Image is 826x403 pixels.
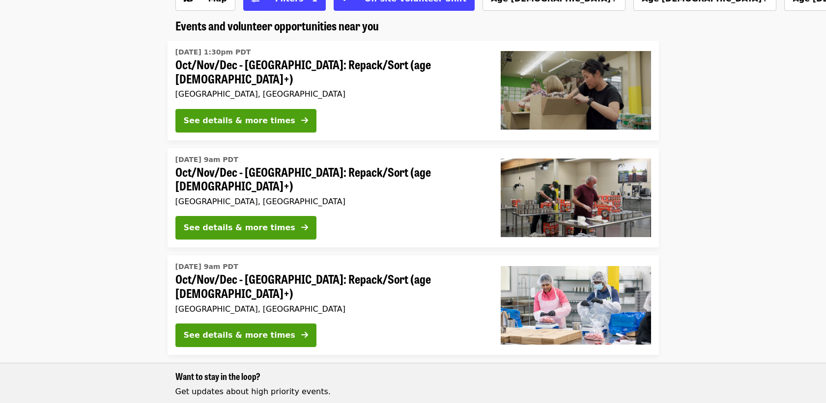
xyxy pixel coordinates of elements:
[175,155,238,165] time: [DATE] 9am PDT
[301,223,308,232] i: arrow-right icon
[301,116,308,125] i: arrow-right icon
[301,330,308,340] i: arrow-right icon
[175,370,260,382] span: Want to stay in the loop?
[175,47,251,57] time: [DATE] 1:30pm PDT
[168,41,659,140] a: See details for "Oct/Nov/Dec - Portland: Repack/Sort (age 8+)"
[168,255,659,355] a: See details for "Oct/Nov/Dec - Beaverton: Repack/Sort (age 10+)"
[168,148,659,248] a: See details for "Oct/Nov/Dec - Portland: Repack/Sort (age 16+)"
[184,329,295,341] div: See details & more times
[175,216,316,240] button: See details & more times
[175,89,485,99] div: [GEOGRAPHIC_DATA], [GEOGRAPHIC_DATA]
[184,115,295,127] div: See details & more times
[175,165,485,193] span: Oct/Nov/Dec - [GEOGRAPHIC_DATA]: Repack/Sort (age [DEMOGRAPHIC_DATA]+)
[184,222,295,234] div: See details & more times
[175,57,485,86] span: Oct/Nov/Dec - [GEOGRAPHIC_DATA]: Repack/Sort (age [DEMOGRAPHIC_DATA]+)
[501,266,651,345] img: Oct/Nov/Dec - Beaverton: Repack/Sort (age 10+) organized by Oregon Food Bank
[501,159,651,237] img: Oct/Nov/Dec - Portland: Repack/Sort (age 16+) organized by Oregon Food Bank
[175,387,331,396] span: Get updates about high priority events.
[175,197,485,206] div: [GEOGRAPHIC_DATA], [GEOGRAPHIC_DATA]
[175,109,316,133] button: See details & more times
[175,17,379,34] span: Events and volunteer opportunities near you
[175,262,238,272] time: [DATE] 9am PDT
[175,304,485,314] div: [GEOGRAPHIC_DATA], [GEOGRAPHIC_DATA]
[175,272,485,300] span: Oct/Nov/Dec - [GEOGRAPHIC_DATA]: Repack/Sort (age [DEMOGRAPHIC_DATA]+)
[501,51,651,130] img: Oct/Nov/Dec - Portland: Repack/Sort (age 8+) organized by Oregon Food Bank
[175,323,316,347] button: See details & more times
